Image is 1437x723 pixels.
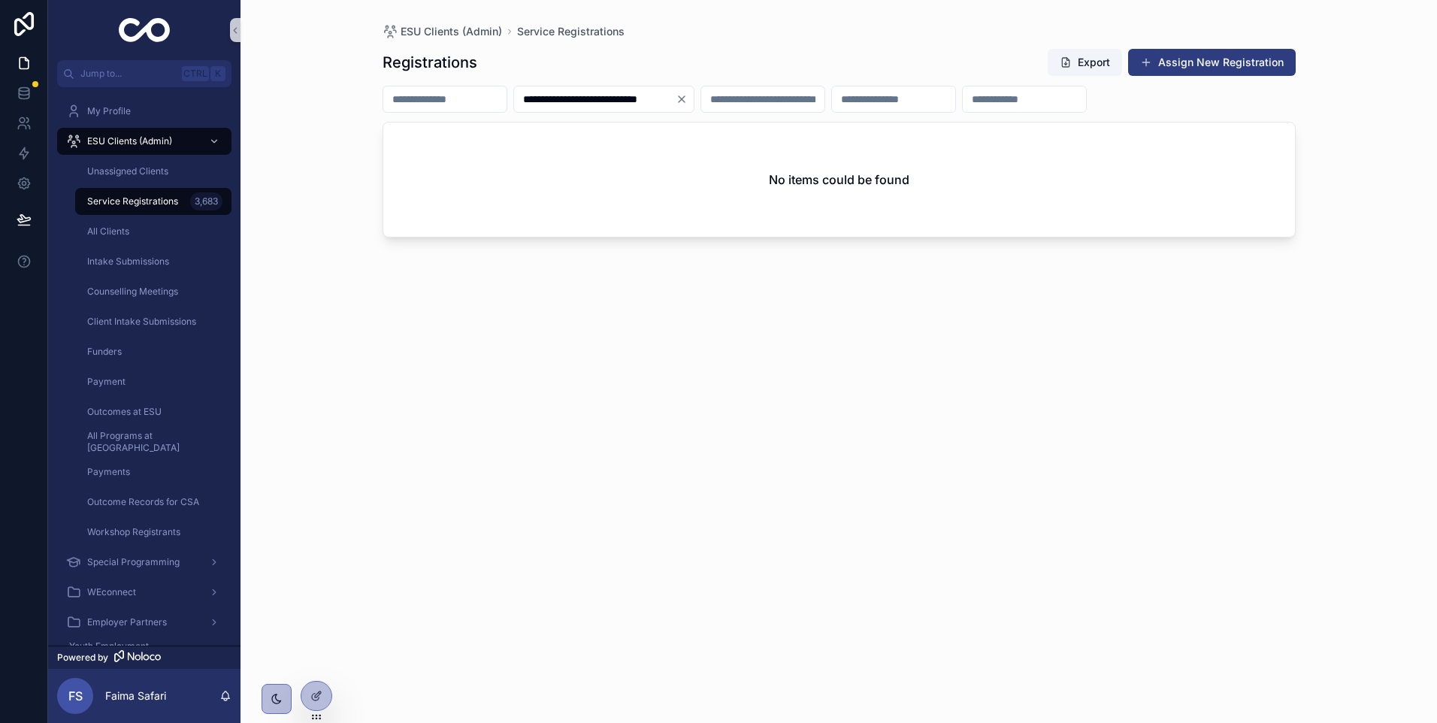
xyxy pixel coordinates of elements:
a: All Programs at [GEOGRAPHIC_DATA] [75,428,231,455]
span: WEconnect [87,586,136,598]
a: All Clients [75,218,231,245]
span: Employer Partners [87,616,167,628]
a: Counselling Meetings [75,278,231,305]
h1: Registrations [383,52,477,73]
span: All Clients [87,225,129,237]
span: Payment [87,376,126,388]
a: Payments [75,458,231,486]
span: K [212,68,224,80]
img: App logo [119,18,171,42]
span: Outcome Records for CSA [87,496,199,508]
span: Payments [87,466,130,478]
span: FS [68,687,83,705]
span: Youth Employment Connections [69,640,197,664]
span: Ctrl [182,66,209,81]
span: All Programs at [GEOGRAPHIC_DATA] [87,430,216,454]
button: Jump to...CtrlK [57,60,231,87]
button: Export [1048,49,1122,76]
div: scrollable content [48,87,241,646]
h2: No items could be found [769,171,909,189]
span: Outcomes at ESU [87,406,162,418]
a: Payment [75,368,231,395]
a: Client Intake Submissions [75,308,231,335]
span: Jump to... [80,68,176,80]
span: ESU Clients (Admin) [87,135,172,147]
a: ESU Clients (Admin) [57,128,231,155]
a: Service Registrations3,683 [75,188,231,215]
p: Faima Safari [105,688,166,703]
button: Assign New Registration [1128,49,1296,76]
a: Intake Submissions [75,248,231,275]
span: Client Intake Submissions [87,316,196,328]
a: Outcome Records for CSA [75,489,231,516]
button: Clear [676,93,694,105]
a: WEconnect [57,579,231,606]
span: Funders [87,346,122,358]
a: Outcomes at ESU [75,398,231,425]
span: Special Programming [87,556,180,568]
a: My Profile [57,98,231,125]
span: Workshop Registrants [87,526,180,538]
a: ESU Clients (Admin) [383,24,502,39]
a: Special Programming [57,549,231,576]
a: Employer Partners [57,609,231,636]
span: Powered by [57,652,108,664]
span: Service Registrations [87,195,178,207]
span: Counselling Meetings [87,286,178,298]
a: Workshop Registrants [75,519,231,546]
span: My Profile [87,105,131,117]
span: Intake Submissions [87,256,169,268]
div: 3,683 [190,192,222,210]
a: Funders [75,338,231,365]
a: Unassigned Clients [75,158,231,185]
span: ESU Clients (Admin) [401,24,502,39]
a: Service Registrations [517,24,625,39]
a: Youth Employment Connections [57,639,231,666]
span: Unassigned Clients [87,165,168,177]
a: Powered by [48,646,241,669]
